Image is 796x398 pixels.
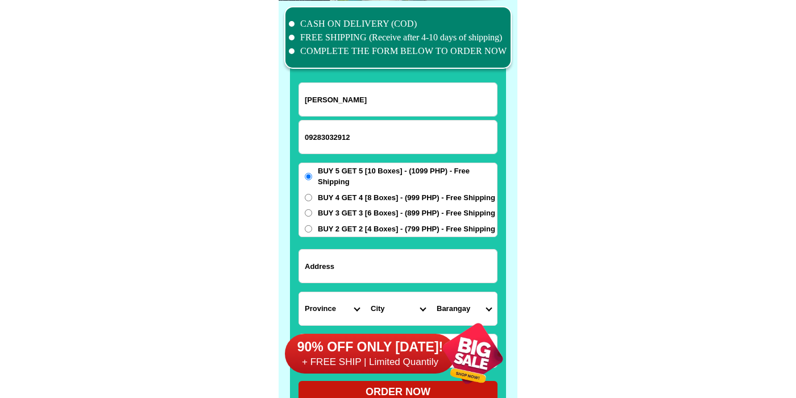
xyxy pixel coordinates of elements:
li: FREE SHIPPING (Receive after 4-10 days of shipping) [289,31,507,44]
select: Select province [299,292,365,325]
li: CASH ON DELIVERY (COD) [289,17,507,31]
select: Select commune [431,292,497,325]
span: BUY 5 GET 5 [10 Boxes] - (1099 PHP) - Free Shipping [318,165,497,188]
span: BUY 3 GET 3 [6 Boxes] - (899 PHP) - Free Shipping [318,208,495,219]
span: BUY 2 GET 2 [4 Boxes] - (799 PHP) - Free Shipping [318,223,495,235]
li: COMPLETE THE FORM BELOW TO ORDER NOW [289,44,507,58]
select: Select district [365,292,431,325]
input: BUY 5 GET 5 [10 Boxes] - (1099 PHP) - Free Shipping [305,173,312,180]
h6: + FREE SHIP | Limited Quantily [285,356,455,368]
input: Input phone_number [299,121,497,154]
input: BUY 3 GET 3 [6 Boxes] - (899 PHP) - Free Shipping [305,209,312,217]
span: BUY 4 GET 4 [8 Boxes] - (999 PHP) - Free Shipping [318,192,495,204]
input: Input address [299,250,497,283]
input: BUY 4 GET 4 [8 Boxes] - (999 PHP) - Free Shipping [305,194,312,201]
input: BUY 2 GET 2 [4 Boxes] - (799 PHP) - Free Shipping [305,225,312,233]
h6: 90% OFF ONLY [DATE]! [285,339,455,356]
input: Input full_name [299,83,497,116]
